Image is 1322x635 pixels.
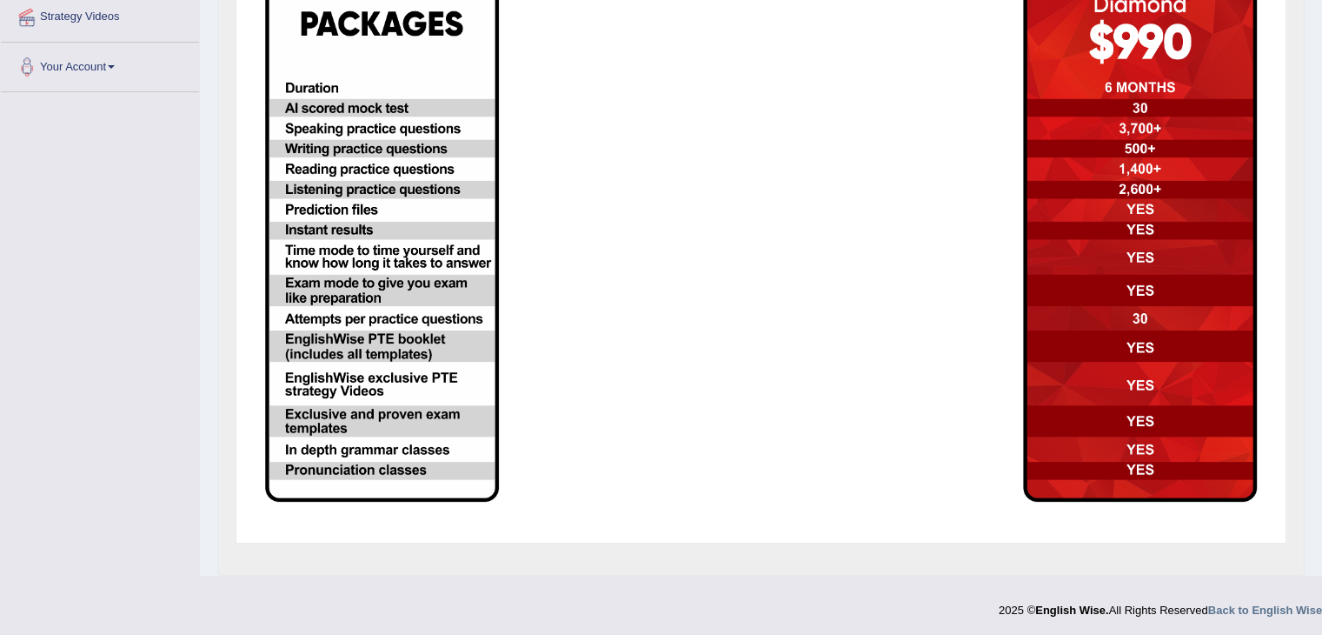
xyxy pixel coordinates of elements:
a: Back to English Wise [1208,604,1322,617]
a: Your Account [1,43,199,86]
div: 2025 © All Rights Reserved [999,593,1322,618]
strong: English Wise. [1035,604,1108,617]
